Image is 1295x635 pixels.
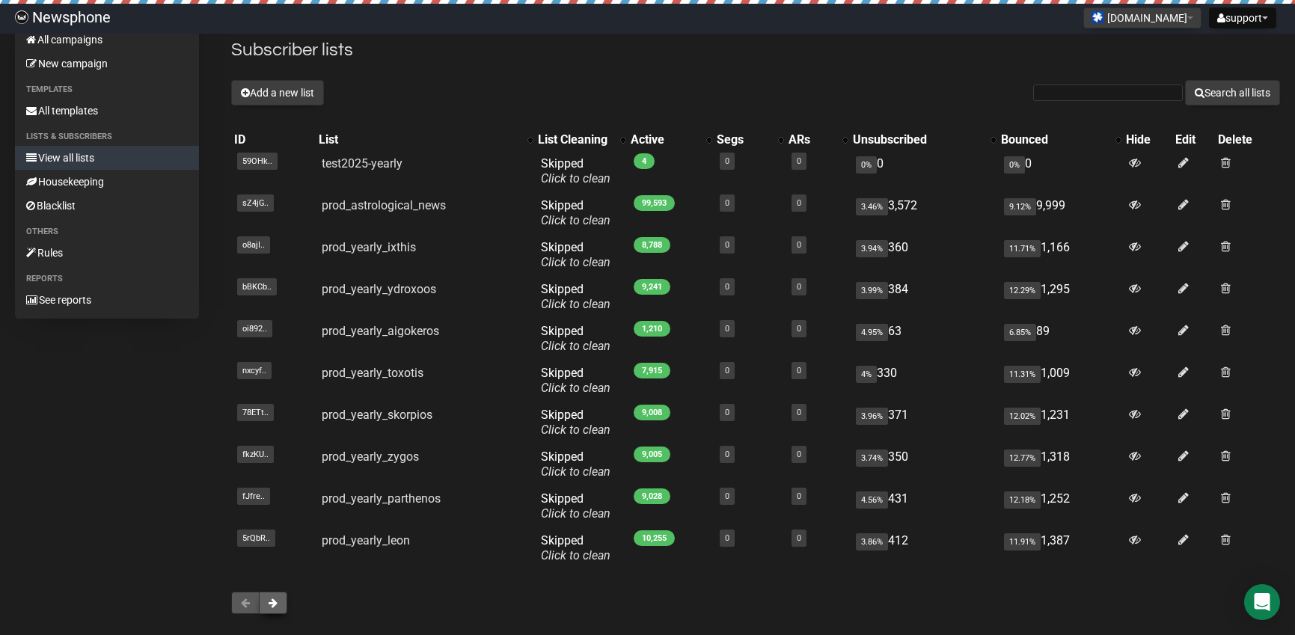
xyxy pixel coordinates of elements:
a: Click to clean [541,548,610,562]
a: New campaign [15,52,199,76]
td: 0 [998,150,1124,192]
th: Unsubscribed: No sort applied, activate to apply an ascending sort [850,129,998,150]
a: Click to clean [541,464,610,479]
span: 4.95% [856,324,888,341]
span: 11.91% [1004,533,1041,550]
span: Skipped [541,240,610,269]
div: Open Intercom Messenger [1244,584,1280,620]
span: bBKCb.. [237,278,277,295]
a: test2025-yearly [322,156,402,171]
a: 0 [725,491,729,501]
td: 360 [850,234,998,276]
div: Unsubscribed [853,132,983,147]
span: Skipped [541,198,610,227]
td: 1,252 [998,485,1124,527]
td: 0 [850,150,998,192]
span: fkzKU.. [237,446,274,463]
a: Click to clean [541,255,610,269]
button: support [1209,7,1276,28]
button: Add a new list [231,80,324,105]
a: Housekeeping [15,170,199,194]
td: 9,999 [998,192,1124,234]
td: 89 [998,318,1124,360]
td: 63 [850,318,998,360]
a: Click to clean [541,339,610,353]
span: 5rQbR.. [237,530,275,547]
th: Edit: No sort applied, sorting is disabled [1172,129,1214,150]
span: 9,028 [634,488,670,504]
span: 78ETt.. [237,404,274,421]
a: 0 [797,282,801,292]
th: List Cleaning: No sort applied, activate to apply an ascending sort [535,129,628,150]
div: Edit [1175,132,1211,147]
td: 431 [850,485,998,527]
a: 0 [797,240,801,250]
a: 0 [725,324,729,334]
span: 9,008 [634,405,670,420]
a: 0 [725,533,729,543]
a: 0 [797,491,801,501]
th: List: No sort applied, activate to apply an ascending sort [316,129,535,150]
td: 1,009 [998,360,1124,402]
img: 4.jpg [1092,11,1103,23]
td: 1,318 [998,444,1124,485]
span: Skipped [541,366,610,395]
span: 9,005 [634,447,670,462]
td: 330 [850,360,998,402]
span: 4% [856,366,877,383]
th: Bounced: No sort applied, activate to apply an ascending sort [998,129,1124,150]
span: sZ4jG.. [237,194,274,212]
a: All campaigns [15,28,199,52]
span: 3.96% [856,408,888,425]
span: 12.02% [1004,408,1041,425]
a: 0 [797,533,801,543]
span: 0% [856,156,877,174]
a: Click to clean [541,297,610,311]
a: 0 [797,408,801,417]
li: Reports [15,270,199,288]
span: Skipped [541,156,610,185]
a: 0 [797,198,801,208]
span: o8ajI.. [237,236,270,254]
a: Click to clean [541,213,610,227]
a: prod_astrological_news [322,198,446,212]
div: List [319,132,520,147]
td: 3,572 [850,192,998,234]
a: Click to clean [541,171,610,185]
span: 12.77% [1004,450,1041,467]
span: 3.46% [856,198,888,215]
div: Hide [1126,132,1169,147]
td: 1,295 [998,276,1124,318]
td: 1,231 [998,402,1124,444]
span: 3.86% [856,533,888,550]
div: Bounced [1001,132,1109,147]
a: 0 [797,324,801,334]
span: 1,210 [634,321,670,337]
span: 9,241 [634,279,670,295]
span: oi892.. [237,320,272,337]
span: 7,915 [634,363,670,378]
span: 0% [1004,156,1025,174]
span: Skipped [541,282,610,311]
a: 0 [725,156,729,166]
button: Search all lists [1185,80,1280,105]
a: prod_yearly_ixthis [322,240,416,254]
span: 4.56% [856,491,888,509]
span: Skipped [541,450,610,479]
span: 3.94% [856,240,888,257]
a: Rules [15,241,199,265]
span: 6.85% [1004,324,1036,341]
th: Delete: No sort applied, sorting is disabled [1215,129,1280,150]
a: 0 [725,198,729,208]
td: 371 [850,402,998,444]
div: ARs [789,132,834,147]
span: Skipped [541,408,610,437]
a: prod_yearly_leon [322,533,410,547]
th: Segs: No sort applied, activate to apply an ascending sort [714,129,786,150]
a: 0 [725,408,729,417]
button: [DOMAIN_NAME] [1083,7,1201,28]
a: Click to clean [541,381,610,395]
td: 412 [850,527,998,569]
th: Active: No sort applied, activate to apply an ascending sort [628,129,713,150]
span: 12.18% [1004,491,1041,509]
